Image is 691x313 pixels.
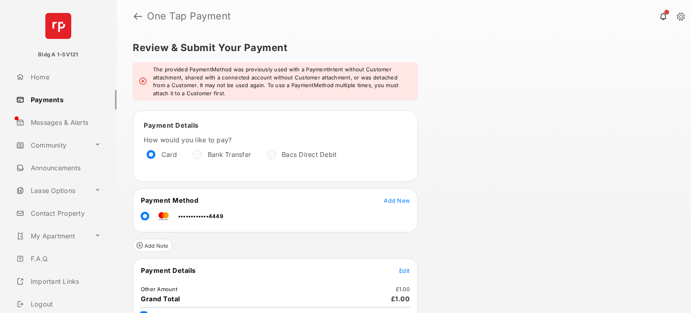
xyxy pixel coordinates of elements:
td: Other Amount [140,285,178,293]
label: Bacs Direct Debit [282,150,336,159]
p: Bldg A 1-SV121 [38,51,78,59]
a: My Apartment [13,226,91,246]
a: Important Links [13,272,104,291]
a: Payments [13,90,117,109]
button: Edit [399,266,410,274]
label: How would you like to pay? [144,136,387,144]
a: Community [13,135,91,155]
span: Grand Total [141,295,180,303]
h5: Review & Submit Your Payment [133,43,668,53]
span: £1.00 [391,295,410,303]
span: Edit [399,267,410,274]
span: Payment Details [141,266,196,274]
label: Card [162,150,177,159]
a: F.A.Q. [13,249,117,268]
a: Lease Options [13,181,91,200]
img: svg+xml;base64,PHN2ZyB4bWxucz0iaHR0cDovL3d3dy53My5vcmcvMjAwMC9zdmciIHdpZHRoPSI2NCIgaGVpZ2h0PSI2NC... [45,13,71,39]
button: Add Note [133,239,172,252]
span: Add New [384,197,410,204]
span: ••••••••••••4449 [178,213,223,219]
label: Bank Transfer [208,150,251,159]
a: Contact Property [13,204,117,223]
a: Home [13,67,117,87]
a: Announcements [13,158,117,178]
button: Add New [384,196,410,204]
em: The provided PaymentMethod was previously used with a PaymentIntent without Customer attachment, ... [153,66,411,97]
span: Payment Method [141,196,198,204]
a: Messages & Alerts [13,113,117,132]
span: Payment Details [144,121,199,129]
strong: One Tap Payment [147,11,231,21]
td: £1.00 [395,285,410,293]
